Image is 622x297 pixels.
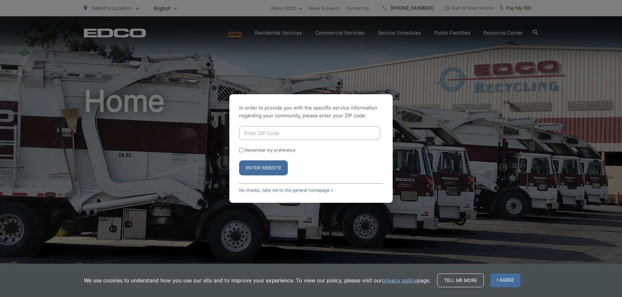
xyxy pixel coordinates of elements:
a: privacy policy [382,276,417,284]
a: No thanks, take me to the general homepage > [239,188,333,193]
p: We use cookies to understand how you use our site and to improve your experience. To view our pol... [84,276,431,284]
p: In order to provide you with the specific service information regarding your community, please en... [239,104,383,120]
label: Remember my preference [245,148,295,153]
a: Tell me more [437,274,484,287]
span: I agree [490,274,520,287]
input: Enter ZIP Code [239,126,380,140]
button: Enter Website [239,160,288,175]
